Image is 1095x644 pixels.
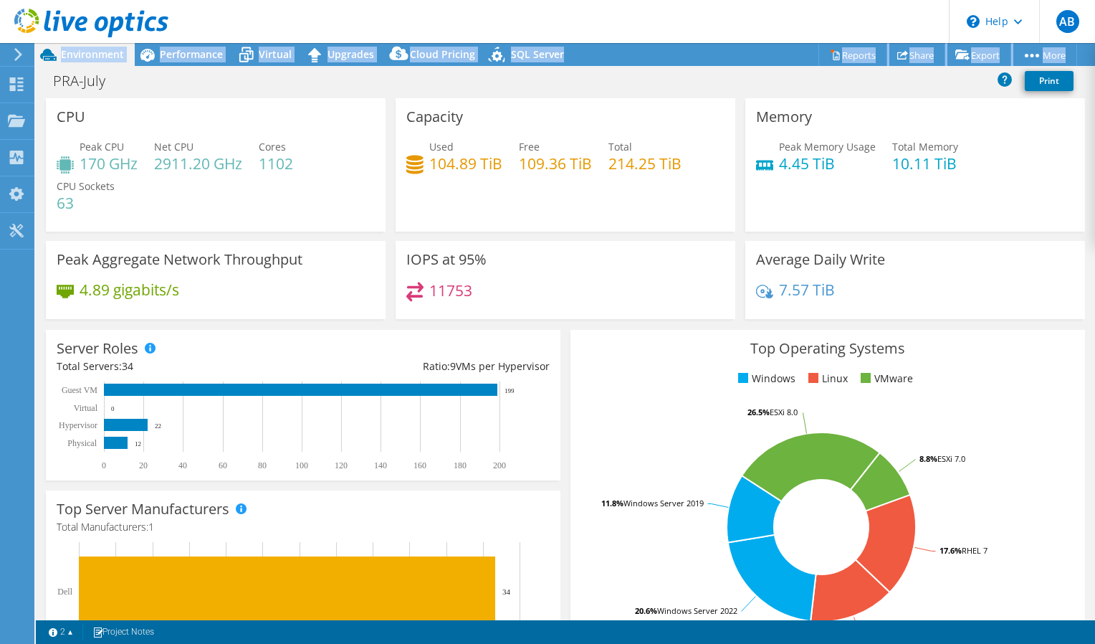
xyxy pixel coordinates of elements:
[111,405,115,412] text: 0
[57,587,72,597] text: Dell
[80,282,179,298] h4: 4.89 gigabits/s
[148,520,154,534] span: 1
[581,341,1074,356] h3: Top Operating Systems
[47,73,128,89] h1: PRA-July
[57,109,85,125] h3: CPU
[259,47,292,61] span: Virtual
[67,438,97,448] text: Physical
[374,460,387,470] text: 140
[135,440,141,448] text: 12
[80,156,138,171] h4: 170 GHz
[623,498,704,508] tspan: Windows Server 2019
[327,47,374,61] span: Upgrades
[154,140,193,153] span: Net CPU
[892,140,958,153] span: Total Memory
[429,140,454,153] span: Used
[1056,10,1079,33] span: AB
[886,44,945,66] a: Share
[937,453,965,464] tspan: ESXi 7.0
[511,47,564,61] span: SQL Server
[939,545,962,556] tspan: 17.6%
[493,460,506,470] text: 200
[519,140,540,153] span: Free
[429,156,502,171] h4: 104.89 TiB
[57,501,229,517] h3: Top Server Manufacturers
[59,420,97,430] text: Hypervisor
[62,385,97,395] text: Guest VM
[219,460,227,470] text: 60
[259,156,293,171] h4: 1102
[413,460,426,470] text: 160
[779,156,876,171] h4: 4.45 TiB
[962,545,988,556] tspan: RHEL 7
[258,460,267,470] text: 80
[857,371,913,387] li: VMware
[1010,44,1077,66] a: More
[102,460,106,470] text: 0
[608,140,632,153] span: Total
[406,109,463,125] h3: Capacity
[39,623,83,641] a: 2
[139,460,148,470] text: 20
[410,47,475,61] span: Cloud Pricing
[919,453,937,464] tspan: 8.8%
[335,460,348,470] text: 120
[303,359,550,374] div: Ratio: VMs per Hypervisor
[770,407,798,417] tspan: ESXi 8.0
[57,519,550,535] h4: Total Manufacturers:
[805,371,848,387] li: Linux
[779,140,876,153] span: Peak Memory Usage
[82,623,164,641] a: Project Notes
[57,341,138,356] h3: Server Roles
[295,460,308,470] text: 100
[429,283,472,298] h4: 11753
[818,44,887,66] a: Reports
[57,252,302,267] h3: Peak Aggregate Network Throughput
[1025,71,1074,91] a: Print
[967,15,980,28] svg: \n
[259,140,286,153] span: Cores
[154,156,242,171] h4: 2911.20 GHz
[450,359,456,373] span: 9
[160,47,223,61] span: Performance
[756,252,885,267] h3: Average Daily Write
[747,407,770,417] tspan: 26.5%
[122,359,133,373] span: 34
[74,403,98,413] text: Virtual
[945,44,1011,66] a: Export
[155,422,161,430] text: 22
[779,282,835,298] h4: 7.57 TiB
[735,371,795,387] li: Windows
[505,387,515,394] text: 199
[57,179,115,193] span: CPU Sockets
[608,156,682,171] h4: 214.25 TiB
[178,460,187,470] text: 40
[892,156,958,171] h4: 10.11 TiB
[657,605,737,616] tspan: Windows Server 2022
[519,156,592,171] h4: 109.36 TiB
[601,498,623,508] tspan: 11.8%
[406,252,487,267] h3: IOPS at 95%
[756,109,812,125] h3: Memory
[635,605,657,616] tspan: 20.6%
[454,460,467,470] text: 180
[57,195,115,211] h4: 63
[57,359,303,374] div: Total Servers:
[502,587,511,596] text: 34
[80,140,124,153] span: Peak CPU
[61,47,124,61] span: Environment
